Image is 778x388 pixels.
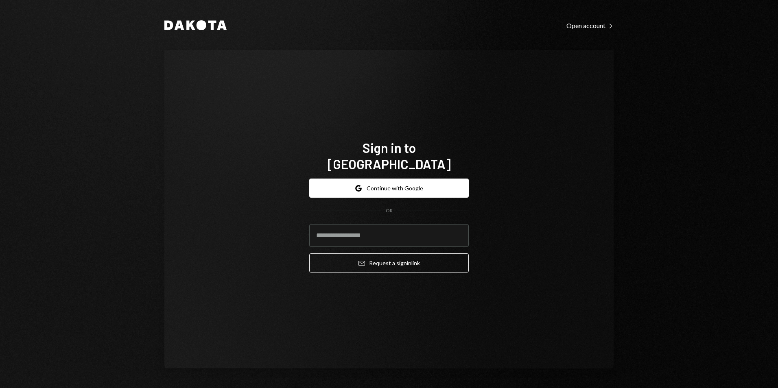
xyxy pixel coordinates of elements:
[309,179,469,198] button: Continue with Google
[566,21,614,30] a: Open account
[386,207,393,214] div: OR
[566,22,614,30] div: Open account
[309,253,469,272] button: Request a signinlink
[309,140,469,172] h1: Sign in to [GEOGRAPHIC_DATA]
